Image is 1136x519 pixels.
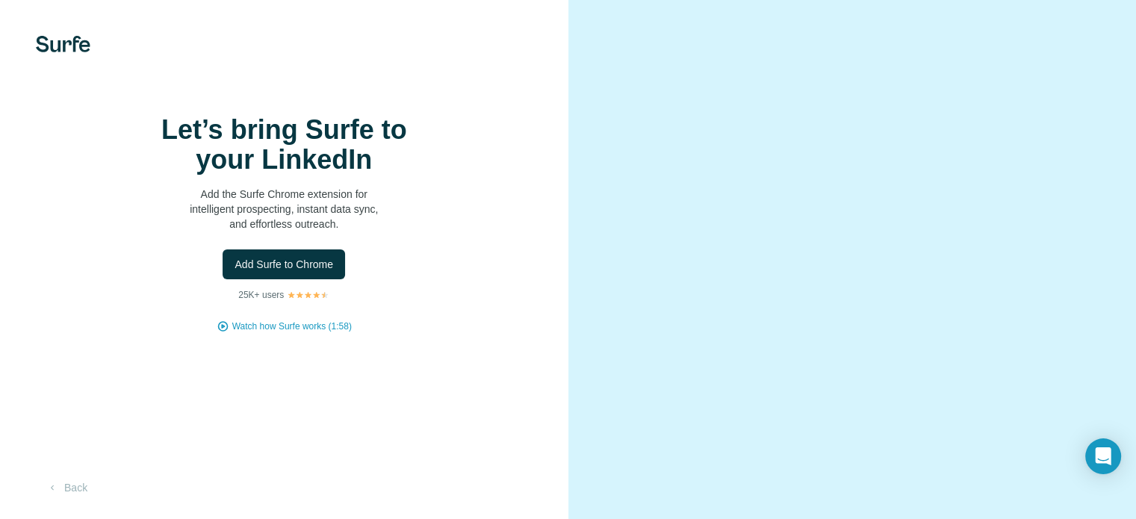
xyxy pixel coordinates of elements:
[1085,438,1121,474] div: Open Intercom Messenger
[36,36,90,52] img: Surfe's logo
[238,288,284,302] p: 25K+ users
[134,115,433,175] h1: Let’s bring Surfe to your LinkedIn
[223,249,345,279] button: Add Surfe to Chrome
[36,474,98,501] button: Back
[287,290,329,299] img: Rating Stars
[134,187,433,231] p: Add the Surfe Chrome extension for intelligent prospecting, instant data sync, and effortless out...
[235,257,333,272] span: Add Surfe to Chrome
[232,320,352,333] button: Watch how Surfe works (1:58)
